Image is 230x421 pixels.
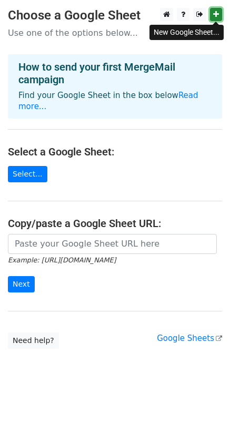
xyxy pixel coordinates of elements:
h4: Select a Google Sheet: [8,145,222,158]
p: Use one of the options below... [8,27,222,38]
a: Need help? [8,332,59,349]
a: Google Sheets [157,334,222,343]
a: Select... [8,166,47,182]
input: Paste your Google Sheet URL here [8,234,217,254]
div: New Google Sheet... [149,25,224,40]
p: Find your Google Sheet in the box below [18,90,212,112]
h3: Choose a Google Sheet [8,8,222,23]
input: Next [8,276,35,292]
small: Example: [URL][DOMAIN_NAME] [8,256,116,264]
iframe: Chat Widget [177,370,230,421]
h4: How to send your first MergeMail campaign [18,61,212,86]
h4: Copy/paste a Google Sheet URL: [8,217,222,230]
a: Read more... [18,91,198,111]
